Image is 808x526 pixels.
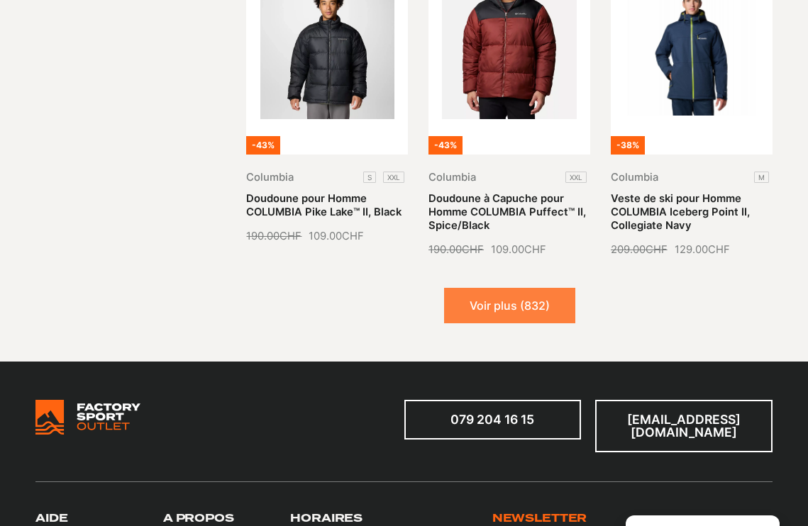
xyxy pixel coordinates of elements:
[492,512,587,525] h3: Newsletter
[290,512,363,525] h3: Horaires
[444,288,575,323] button: Voir plus (832)
[428,192,586,232] a: Doudoune à Capuche pour Homme COLUMBIA Puffect™ II, Spice/Black
[246,192,402,218] a: Doudoune pour Homme COLUMBIA Pike Lake™ II, Black
[404,400,582,440] a: 079 204 16 15
[163,512,234,525] h3: A propos
[595,400,773,452] a: [EMAIL_ADDRESS][DOMAIN_NAME]
[611,192,750,232] a: Veste de ski pour Homme COLUMBIA Iceberg Point II, Collegiate Navy
[35,400,140,435] img: Bricks Woocommerce Starter
[35,512,67,525] h3: Aide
